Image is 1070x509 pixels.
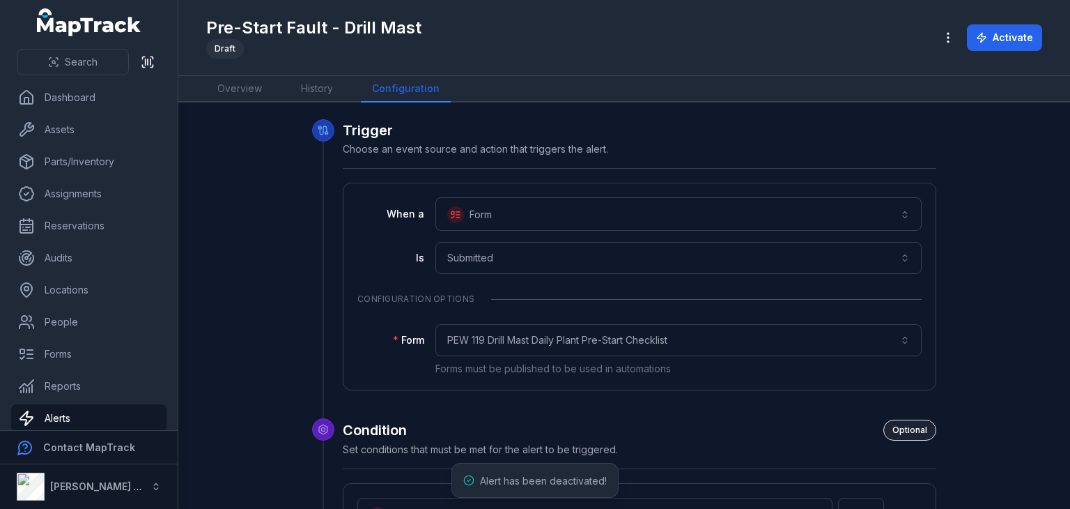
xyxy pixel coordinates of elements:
a: Forms [11,340,166,368]
a: Overview [206,76,273,102]
div: Draft [206,39,244,59]
h2: Condition [343,420,936,441]
a: Locations [11,276,166,304]
button: Form [435,197,922,231]
button: Search [17,49,129,75]
a: History [290,76,344,102]
a: Parts/Inventory [11,148,166,176]
label: Form [357,333,424,347]
h1: Pre-Start Fault - Drill Mast [206,17,421,39]
button: Submitted [435,242,922,274]
span: Set conditions that must be met for the alert to be triggered. [343,443,618,455]
div: Configuration Options [357,285,922,313]
span: Choose an event source and action that triggers the alert. [343,143,608,155]
button: Activate [967,24,1042,51]
a: People [11,308,166,336]
a: Reservations [11,212,166,240]
a: Reports [11,372,166,400]
span: Alert has been deactivated! [480,475,607,487]
a: Audits [11,244,166,272]
button: PEW 119 Drill Mast Daily Plant Pre-Start Checklist [435,324,922,356]
a: Configuration [361,76,451,102]
label: When a [357,207,424,221]
strong: Contact MapTrack [43,441,135,453]
a: Assignments [11,180,166,208]
p: Forms must be published to be used in automations [435,362,922,376]
a: Alerts [11,404,166,432]
a: MapTrack [37,8,141,36]
div: Optional [883,420,936,441]
strong: [PERSON_NAME] Group [50,480,164,492]
a: Assets [11,116,166,144]
span: Search [65,55,98,69]
label: Is [357,251,424,265]
h2: Trigger [343,121,936,140]
a: Dashboard [11,84,166,112]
